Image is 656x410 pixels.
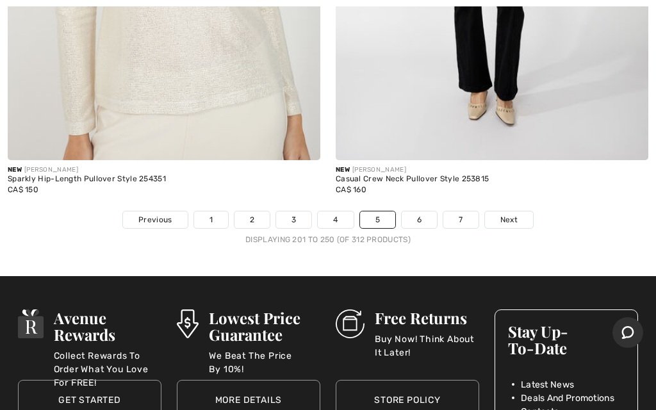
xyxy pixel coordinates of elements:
[8,165,320,175] div: [PERSON_NAME]
[194,211,228,228] a: 1
[375,332,479,358] p: Buy Now! Think About It Later!
[8,175,320,184] div: Sparkly Hip-Length Pullover Style 254351
[336,185,366,194] span: CA$ 160
[336,309,365,338] img: Free Returns
[209,349,320,375] p: We Beat The Price By 10%!
[138,214,172,225] span: Previous
[360,211,395,228] a: 5
[177,309,199,338] img: Lowest Price Guarantee
[234,211,270,228] a: 2
[54,349,161,375] p: Collect Rewards To Order What You Love For FREE!
[508,323,625,356] h3: Stay Up-To-Date
[18,309,44,338] img: Avenue Rewards
[336,175,648,184] div: Casual Crew Neck Pullover Style 253815
[402,211,437,228] a: 6
[276,211,311,228] a: 3
[443,211,478,228] a: 7
[318,211,353,228] a: 4
[336,165,648,175] div: [PERSON_NAME]
[375,309,479,326] h3: Free Returns
[8,185,38,194] span: CA$ 150
[54,309,161,343] h3: Avenue Rewards
[123,211,187,228] a: Previous
[8,166,22,174] span: New
[521,391,614,405] span: Deals And Promotions
[500,214,518,225] span: Next
[209,309,320,343] h3: Lowest Price Guarantee
[336,166,350,174] span: New
[485,211,533,228] a: Next
[521,378,574,391] span: Latest News
[612,317,643,349] iframe: Opens a widget where you can chat to one of our agents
